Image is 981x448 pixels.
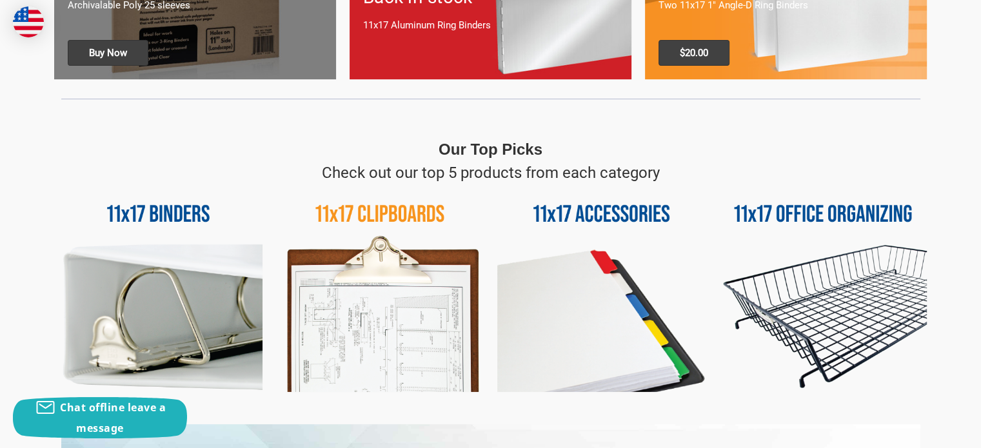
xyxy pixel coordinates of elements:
span: $20.00 [659,40,729,66]
span: Buy Now [68,40,148,66]
img: 11x17 Clipboards [276,184,484,393]
button: Chat offline leave a message [13,397,187,438]
p: Our Top Picks [439,138,542,161]
p: Check out our top 5 products from each category [322,161,660,184]
p: 11x17 Aluminum Ring Binders [363,18,618,33]
img: 11x17 Binders [54,184,263,393]
img: duty and tax information for United States [13,6,44,37]
img: 11x17 Accessories [497,184,706,393]
span: Chat offline leave a message [60,400,166,435]
img: 11x17 Office Organizing [719,184,927,393]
